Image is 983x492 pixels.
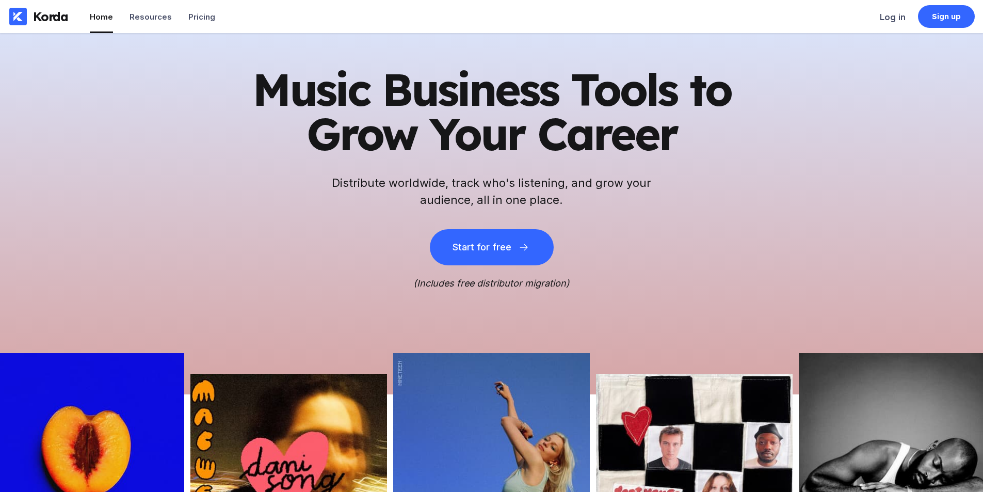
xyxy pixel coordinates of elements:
h1: Music Business Tools to Grow Your Career [239,67,745,156]
i: (Includes free distributor migration) [413,278,570,289]
div: Start for free [453,242,511,252]
h2: Distribute worldwide, track who's listening, and grow your audience, all in one place. [327,174,657,209]
div: Resources [130,12,172,22]
div: Pricing [188,12,215,22]
button: Start for free [430,229,554,265]
div: Log in [880,12,906,22]
a: Sign up [918,5,975,28]
div: Korda [33,9,68,24]
div: Home [90,12,113,22]
div: Sign up [932,11,961,22]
